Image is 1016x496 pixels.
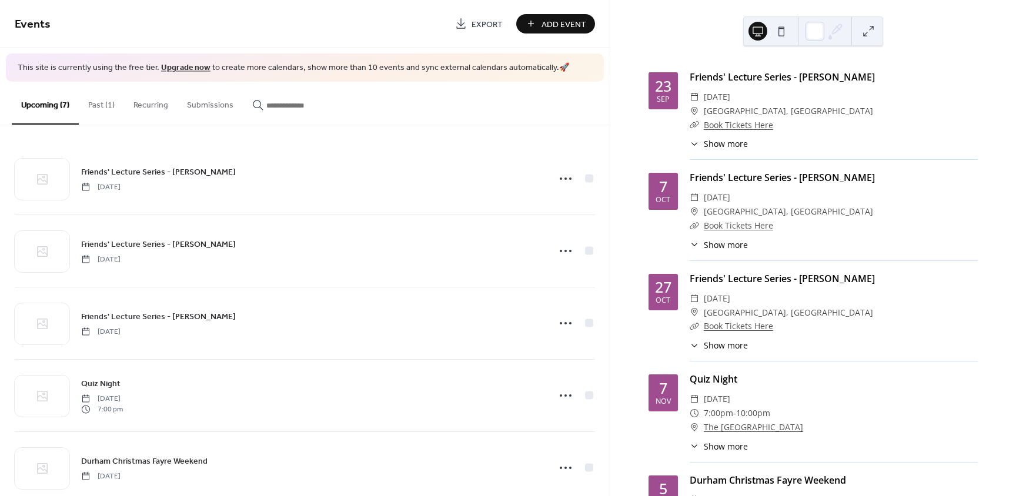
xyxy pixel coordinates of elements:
[81,165,236,179] a: Friends' Lecture Series - [PERSON_NAME]
[81,404,123,415] span: 7:00 pm
[704,220,773,231] a: Book Tickets Here
[690,272,875,285] a: Friends' Lecture Series - [PERSON_NAME]
[81,237,236,251] a: Friends' Lecture Series - [PERSON_NAME]
[690,138,699,150] div: ​
[704,205,873,219] span: [GEOGRAPHIC_DATA], [GEOGRAPHIC_DATA]
[81,455,208,467] span: Durham Christmas Fayre Weekend
[12,82,79,125] button: Upcoming (7)
[81,238,236,250] span: Friends' Lecture Series - [PERSON_NAME]
[690,171,875,184] a: Friends' Lecture Series - [PERSON_NAME]
[690,306,699,320] div: ​
[446,14,512,33] a: Export
[690,339,699,351] div: ​
[704,104,873,118] span: [GEOGRAPHIC_DATA], [GEOGRAPHIC_DATA]
[690,118,699,132] div: ​
[655,280,671,294] div: 27
[81,254,121,264] span: [DATE]
[657,96,670,103] div: Sep
[81,166,236,178] span: Friends' Lecture Series - [PERSON_NAME]
[81,182,121,192] span: [DATE]
[690,71,875,83] a: Friends' Lecture Series - [PERSON_NAME]
[704,320,773,331] a: Book Tickets Here
[704,239,748,251] span: Show more
[655,79,671,93] div: 23
[690,319,699,333] div: ​
[516,14,595,33] button: Add Event
[659,481,667,496] div: 5
[690,291,699,306] div: ​
[81,471,121,481] span: [DATE]
[704,339,748,351] span: Show more
[733,406,736,420] span: -
[659,179,667,194] div: 7
[690,440,748,453] button: ​Show more
[690,219,699,233] div: ​
[690,190,699,205] div: ​
[18,62,569,74] span: This site is currently using the free tier. to create more calendars, show more than 10 events an...
[690,440,699,453] div: ​
[178,82,243,123] button: Submissions
[81,393,123,404] span: [DATE]
[704,291,730,306] span: [DATE]
[690,473,978,487] div: Durham Christmas Fayre Weekend
[124,82,178,123] button: Recurring
[704,406,733,420] span: 7:00pm
[690,406,699,420] div: ​
[656,297,670,304] div: Oct
[81,326,121,337] span: [DATE]
[690,239,699,251] div: ​
[704,119,773,130] a: Book Tickets Here
[542,18,586,31] span: Add Event
[690,205,699,219] div: ​
[690,420,699,434] div: ​
[704,440,748,453] span: Show more
[161,60,210,76] a: Upgrade now
[690,239,748,251] button: ​Show more
[736,406,770,420] span: 10:00pm
[690,90,699,104] div: ​
[656,196,670,204] div: Oct
[81,310,236,323] a: Friends' Lecture Series - [PERSON_NAME]
[81,454,208,468] a: Durham Christmas Fayre Weekend
[704,90,730,104] span: [DATE]
[690,138,748,150] button: ​Show more
[81,377,121,390] a: Quiz Night
[690,339,748,351] button: ​Show more
[704,392,730,406] span: [DATE]
[704,138,748,150] span: Show more
[15,13,51,36] span: Events
[704,420,803,434] a: The [GEOGRAPHIC_DATA]
[704,190,730,205] span: [DATE]
[690,104,699,118] div: ​
[79,82,124,123] button: Past (1)
[656,398,671,405] div: Nov
[472,18,503,31] span: Export
[659,381,667,396] div: 7
[690,372,978,386] div: Quiz Night
[690,392,699,406] div: ​
[704,306,873,320] span: [GEOGRAPHIC_DATA], [GEOGRAPHIC_DATA]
